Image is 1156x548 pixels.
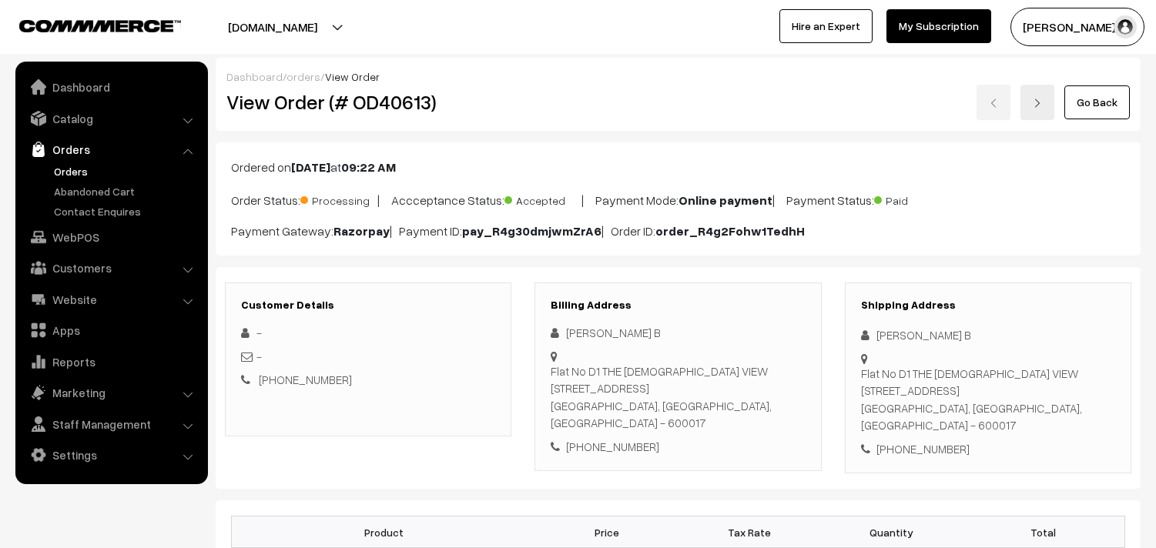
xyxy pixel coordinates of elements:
a: Dashboard [19,73,203,101]
a: Contact Enquires [50,203,203,219]
p: Order Status: | Accceptance Status: | Payment Mode: | Payment Status: [231,189,1125,209]
a: Website [19,286,203,313]
a: [PHONE_NUMBER] [259,373,352,386]
b: pay_R4g30dmjwmZrA6 [462,223,601,239]
a: Go Back [1064,85,1130,119]
th: Price [536,516,679,548]
p: Payment Gateway: | Payment ID: | Order ID: [231,222,1125,240]
th: Tax Rate [678,516,820,548]
a: My Subscription [886,9,991,43]
img: COMMMERCE [19,20,181,32]
b: 09:22 AM [341,159,396,175]
div: Flat No D1 THE [DEMOGRAPHIC_DATA] VIEW [STREET_ADDRESS] [GEOGRAPHIC_DATA], [GEOGRAPHIC_DATA], [GE... [551,363,805,432]
span: Accepted [504,189,581,209]
img: right-arrow.png [1033,99,1042,108]
b: order_R4g2Fohw1TedhH [655,223,805,239]
a: Staff Management [19,410,203,438]
a: Dashboard [226,70,283,83]
a: Apps [19,316,203,344]
a: Hire an Expert [779,9,873,43]
div: [PHONE_NUMBER] [861,440,1115,458]
a: COMMMERCE [19,15,154,34]
a: Orders [19,135,203,163]
p: Ordered on at [231,158,1125,176]
div: [PERSON_NAME] B [551,324,805,342]
div: [PHONE_NUMBER] [551,438,805,456]
b: Online payment [679,192,772,208]
span: Paid [874,189,951,209]
div: - [241,348,495,366]
div: / / [226,68,1130,85]
b: [DATE] [291,159,330,175]
th: Quantity [820,516,963,548]
button: [DOMAIN_NAME] [174,8,371,46]
img: user [1114,15,1137,38]
th: Total [963,516,1125,548]
span: View Order [325,70,380,83]
button: [PERSON_NAME] s… [1010,8,1144,46]
h2: View Order (# OD40613) [226,90,512,114]
div: [PERSON_NAME] B [861,326,1115,344]
a: Reports [19,348,203,376]
a: WebPOS [19,223,203,251]
a: Settings [19,441,203,469]
b: Razorpay [333,223,390,239]
a: orders [286,70,320,83]
a: Abandoned Cart [50,183,203,199]
span: Processing [300,189,377,209]
th: Product [232,516,536,548]
h3: Customer Details [241,299,495,312]
div: Flat No D1 THE [DEMOGRAPHIC_DATA] VIEW [STREET_ADDRESS] [GEOGRAPHIC_DATA], [GEOGRAPHIC_DATA], [GE... [861,365,1115,434]
a: Customers [19,254,203,282]
div: - [241,324,495,342]
a: Marketing [19,379,203,406]
h3: Shipping Address [861,299,1115,312]
a: Orders [50,163,203,179]
h3: Billing Address [551,299,805,312]
a: Catalog [19,105,203,132]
